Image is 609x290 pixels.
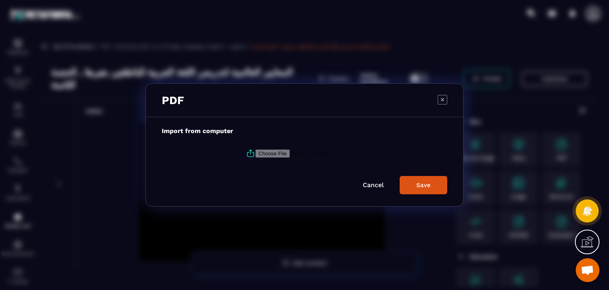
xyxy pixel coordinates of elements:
[416,182,431,189] div: Save
[162,127,233,135] label: Import from computer
[363,181,384,189] a: Cancel
[400,176,447,194] button: Save
[162,94,184,107] h3: PDF
[576,258,599,282] div: Open chat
